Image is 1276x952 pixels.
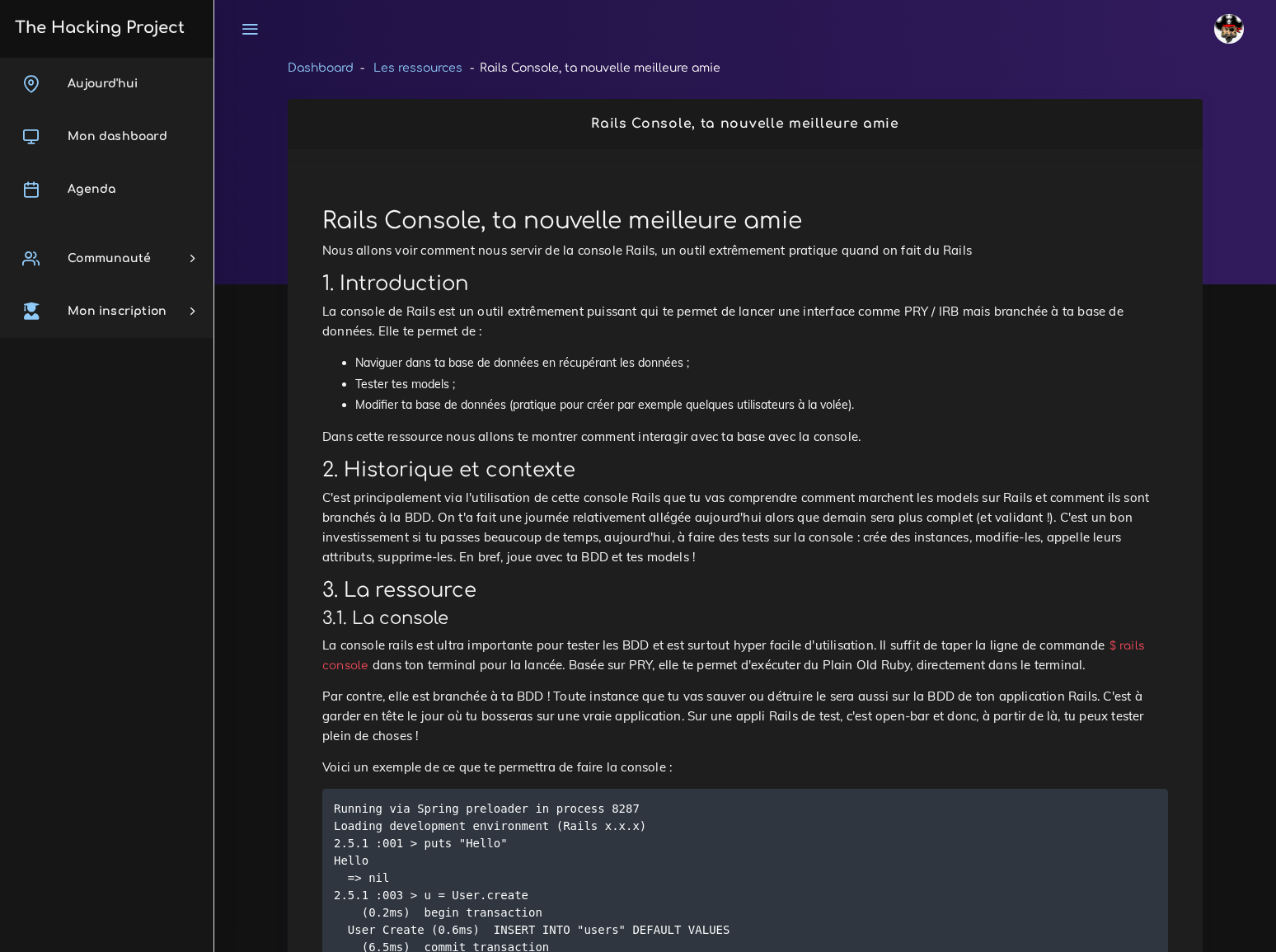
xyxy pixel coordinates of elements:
li: Modifier ta base de données (pratique pour créer par exemple quelques utilisateurs à la volée). [355,395,1168,415]
span: Agenda [68,183,115,195]
h2: 2. Historique et contexte [322,458,1168,482]
a: Les ressources [373,62,462,74]
span: Mon inscription [68,305,167,317]
p: Nous allons voir comment nous servir de la console Rails, un outil extrêmement pratique quand on ... [322,241,1168,260]
a: Dashboard [288,62,354,74]
h2: Rails Console, ta nouvelle meilleure amie [305,116,1185,132]
h1: Rails Console, ta nouvelle meilleure amie [322,208,1168,236]
img: avatar [1214,14,1244,44]
p: C'est principalement via l'utilisation de cette console Rails que tu vas comprendre comment march... [322,488,1168,567]
p: Voici un exemple de ce que te permettra de faire la console : [322,757,1168,777]
h2: 3. La ressource [322,579,1168,603]
p: La console rails est ultra importante pour tester les BDD et est surtout hyper facile d'utilisati... [322,635,1168,675]
p: Par contre, elle est branchée à ta BDD ! Toute instance que tu vas sauver ou détruire le sera aus... [322,687,1168,746]
li: Tester tes models ; [355,374,1168,395]
span: Mon dashboard [68,130,167,143]
li: Rails Console, ta nouvelle meilleure amie [462,58,720,78]
span: Aujourd'hui [68,77,138,90]
span: Communauté [68,252,151,265]
p: La console de Rails est un outil extrêmement puissant qui te permet de lancer une interface comme... [322,302,1168,341]
h3: The Hacking Project [10,19,185,37]
h3: 3.1. La console [322,608,1168,629]
p: Dans cette ressource nous allons te montrer comment interagir avec ta base avec la console. [322,427,1168,447]
li: Naviguer dans ta base de données en récupérant les données ; [355,353,1168,373]
h2: 1. Introduction [322,272,1168,296]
